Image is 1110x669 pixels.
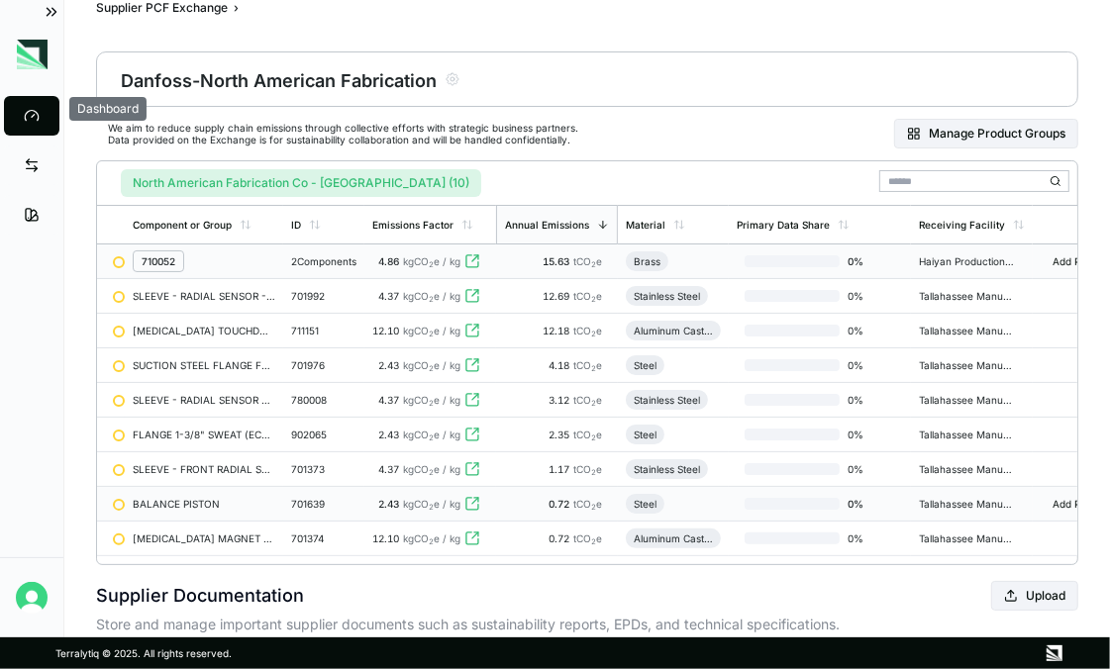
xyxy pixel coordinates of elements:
[291,429,356,440] div: 902065
[429,503,434,512] sub: 2
[291,394,356,406] div: 780008
[591,537,596,546] sub: 2
[840,532,903,544] span: 0 %
[919,290,1014,302] div: Tallahassee Manufacturing
[133,498,275,510] div: BALANCE PISTON
[372,325,399,336] span: 12.10
[403,532,460,544] span: kgCO e / kg
[378,255,399,267] span: 4.86
[133,325,275,336] div: [MEDICAL_DATA] TOUCHDOWN BALL BEARING INTERSTA
[378,359,399,371] span: 2.43
[291,219,301,231] div: ID
[737,219,830,231] div: Primary Data Share
[378,290,399,302] span: 4.37
[378,463,399,475] span: 4.37
[634,463,700,475] div: Stainless Steel
[121,65,437,93] div: Danfoss - North American Fabrication
[403,394,460,406] span: kgCO e / kg
[591,503,596,512] sub: 2
[634,325,713,336] div: Aluminum Casting (Machined)
[291,325,356,336] div: 711151
[133,532,275,544] div: [MEDICAL_DATA] MAGNET - ROTOR
[121,169,481,197] button: North American Fabrication Co - [GEOGRAPHIC_DATA] (10)
[634,359,656,371] div: Steel
[919,394,1014,406] div: Tallahassee Manufacturing
[840,463,903,475] span: 0 %
[919,429,1014,440] div: Tallahassee Manufacturing
[429,468,434,477] sub: 2
[291,532,356,544] div: 701374
[505,219,589,231] div: Annual Emissions
[96,582,304,610] h2: Supplier Documentation
[429,537,434,546] sub: 2
[429,433,434,442] sub: 2
[840,359,903,371] span: 0 %
[543,290,573,302] span: 12.69
[634,255,660,267] div: Brass
[291,290,356,302] div: 701992
[96,615,1078,634] p: Store and manage important supplier documents such as sustainability reports, EPDs, and technical...
[378,429,399,440] span: 2.43
[894,119,1078,148] button: Manage Product Groups
[840,394,903,406] span: 0 %
[16,582,48,614] img: Ben Heyer
[840,255,903,267] span: 0 %
[919,359,1014,371] div: Tallahassee Manufacturing
[573,290,602,302] span: tCO e
[429,295,434,304] sub: 2
[549,359,573,371] span: 4.18
[291,255,356,267] div: 2 Components
[549,498,573,510] span: 0.72
[133,219,232,231] div: Component or Group
[429,399,434,408] sub: 2
[378,498,399,510] span: 2.43
[634,290,700,302] div: Stainless Steel
[840,498,903,510] span: 0 %
[378,394,399,406] span: 4.37
[591,330,596,338] sub: 2
[634,394,700,406] div: Stainless Steel
[372,532,399,544] span: 12.10
[919,532,1014,544] div: Tallahassee Manufacturing
[291,463,356,475] div: 701373
[591,468,596,477] sub: 2
[634,498,656,510] div: Steel
[573,255,602,267] span: tCO e
[291,498,356,510] div: 701639
[543,255,573,267] span: 15.63
[403,359,460,371] span: kgCO e / kg
[403,498,460,510] span: kgCO e / kg
[573,429,602,440] span: tCO e
[573,394,602,406] span: tCO e
[403,290,460,302] span: kgCO e / kg
[591,260,596,269] sub: 2
[133,429,275,440] div: FLANGE 1-3/8" SWEAT (ECONOMIZER)
[991,581,1078,611] button: Upload
[634,429,656,440] div: Steel
[372,219,454,231] div: Emissions Factor
[591,295,596,304] sub: 2
[919,325,1014,336] div: Tallahassee Manufacturing
[429,364,434,373] sub: 2
[108,122,578,145] div: We aim to reduce supply chain emissions through collective efforts with strategic business partne...
[919,219,1005,231] div: Receiving Facility
[549,429,573,440] span: 2.35
[591,433,596,442] sub: 2
[840,325,903,336] span: 0 %
[8,574,55,621] button: Open user button
[591,399,596,408] sub: 2
[17,40,48,69] img: Logo
[291,359,356,371] div: 701976
[573,359,602,371] span: tCO e
[549,394,573,406] span: 3.12
[573,532,602,544] span: tCO e
[133,359,275,371] div: SUCTION STEEL FLANGE FOR 3" STEEL PIPE.
[429,330,434,338] sub: 2
[634,532,713,544] div: Aluminum Casting (Machined)
[840,290,903,302] span: 0 %
[403,325,460,336] span: kgCO e / kg
[543,325,573,336] span: 12.18
[919,498,1014,510] div: Tallahassee Manufacturing
[133,394,275,406] div: SLEEVE - RADIAL SENSOR W23.6
[429,260,434,269] sub: 2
